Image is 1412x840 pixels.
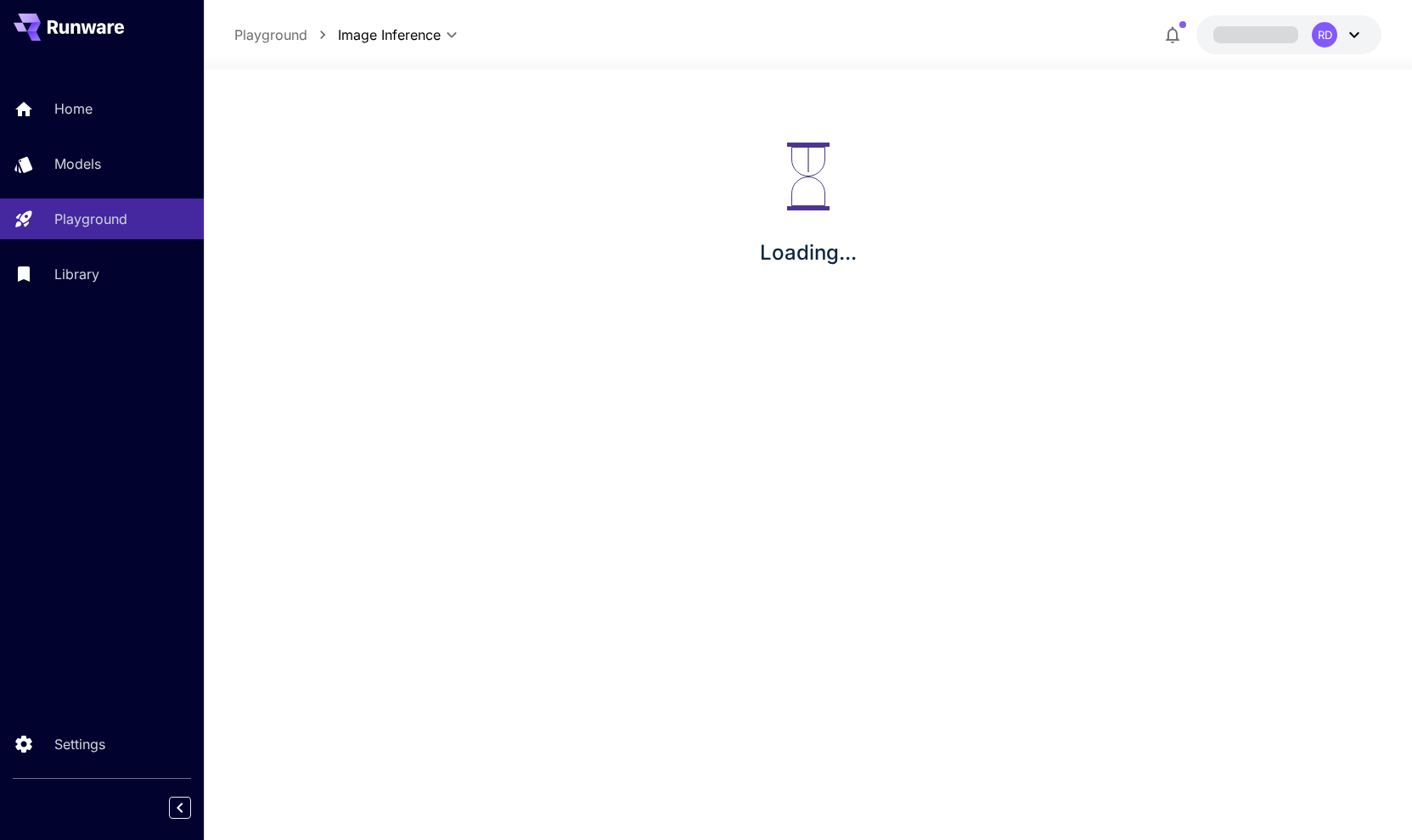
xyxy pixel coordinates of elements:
[234,25,307,45] a: Playground
[54,154,101,174] p: Models
[54,264,99,284] p: Library
[1196,15,1381,54] button: RD
[234,25,338,45] nav: breadcrumb
[54,98,93,119] p: Home
[169,797,191,819] button: Collapse sidebar
[54,734,105,754] p: Settings
[760,238,857,268] p: Loading...
[338,25,441,45] span: Image Inference
[1312,22,1337,48] div: RD
[54,209,127,229] p: Playground
[182,792,204,823] div: Collapse sidebar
